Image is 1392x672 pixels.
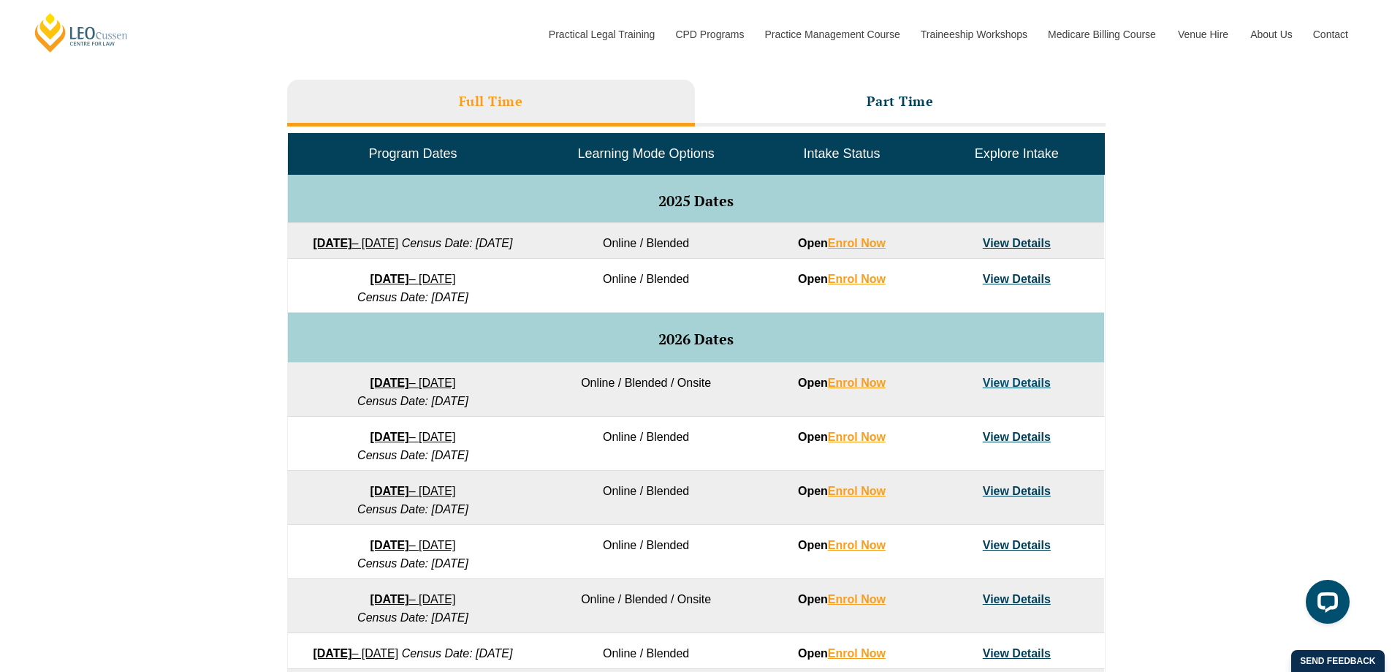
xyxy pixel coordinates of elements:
a: [PERSON_NAME] Centre for Law [33,12,130,53]
strong: [DATE] [313,237,351,249]
td: Online / Blended / Onsite [538,579,754,633]
td: Online / Blended [538,525,754,579]
a: View Details [983,593,1051,605]
span: Explore Intake [975,146,1059,161]
em: Census Date: [DATE] [357,291,468,303]
a: Practical Legal Training [538,3,665,66]
a: CPD Programs [664,3,753,66]
td: Online / Blended [538,633,754,669]
a: Enrol Now [828,485,886,497]
a: View Details [983,647,1051,660]
em: Census Date: [DATE] [357,449,468,461]
a: Enrol Now [828,377,886,389]
a: Practice Management Course [754,3,910,66]
h3: Full Time [459,93,523,110]
strong: Open [798,539,886,551]
td: Online / Blended [538,223,754,259]
a: [DATE]– [DATE] [370,593,456,605]
a: Enrol Now [828,237,886,249]
iframe: LiveChat chat widget [1294,574,1355,635]
em: Census Date: [DATE] [402,237,513,249]
strong: [DATE] [370,485,409,497]
strong: [DATE] [370,273,409,285]
em: Census Date: [DATE] [357,395,468,407]
td: Online / Blended [538,259,754,313]
a: Enrol Now [828,593,886,605]
a: [DATE]– [DATE] [313,647,398,660]
a: Enrol Now [828,431,886,443]
a: About Us [1239,3,1302,66]
a: View Details [983,377,1051,389]
a: [DATE]– [DATE] [370,377,456,389]
strong: [DATE] [370,377,409,389]
strong: Open [798,431,886,443]
span: 2026 Dates [658,329,734,349]
a: View Details [983,273,1051,285]
strong: [DATE] [313,647,351,660]
a: Enrol Now [828,647,886,660]
a: [DATE]– [DATE] [370,539,456,551]
strong: [DATE] [370,539,409,551]
a: View Details [983,539,1051,551]
strong: Open [798,485,886,497]
a: [DATE]– [DATE] [313,237,398,249]
strong: Open [798,593,886,605]
strong: Open [798,377,886,389]
strong: Open [798,237,886,249]
a: Medicare Billing Course [1037,3,1167,66]
h3: Part Time [867,93,934,110]
strong: Open [798,647,886,660]
a: Enrol Now [828,539,886,551]
a: Venue Hire [1167,3,1239,66]
a: Contact [1302,3,1359,66]
a: Traineeship Workshops [910,3,1037,66]
a: View Details [983,237,1051,249]
td: Online / Blended [538,471,754,525]
em: Census Date: [DATE] [357,557,468,570]
a: View Details [983,485,1051,497]
span: 2025 Dates [658,191,734,211]
strong: [DATE] [370,431,409,443]
a: View Details [983,431,1051,443]
em: Census Date: [DATE] [402,647,513,660]
td: Online / Blended / Onsite [538,363,754,417]
strong: Open [798,273,886,285]
a: Enrol Now [828,273,886,285]
span: Intake Status [803,146,880,161]
em: Census Date: [DATE] [357,611,468,624]
a: [DATE]– [DATE] [370,485,456,497]
span: Learning Mode Options [578,146,715,161]
a: [DATE]– [DATE] [370,431,456,443]
strong: [DATE] [370,593,409,605]
a: [DATE]– [DATE] [370,273,456,285]
em: Census Date: [DATE] [357,503,468,516]
td: Online / Blended [538,417,754,471]
span: Program Dates [368,146,457,161]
